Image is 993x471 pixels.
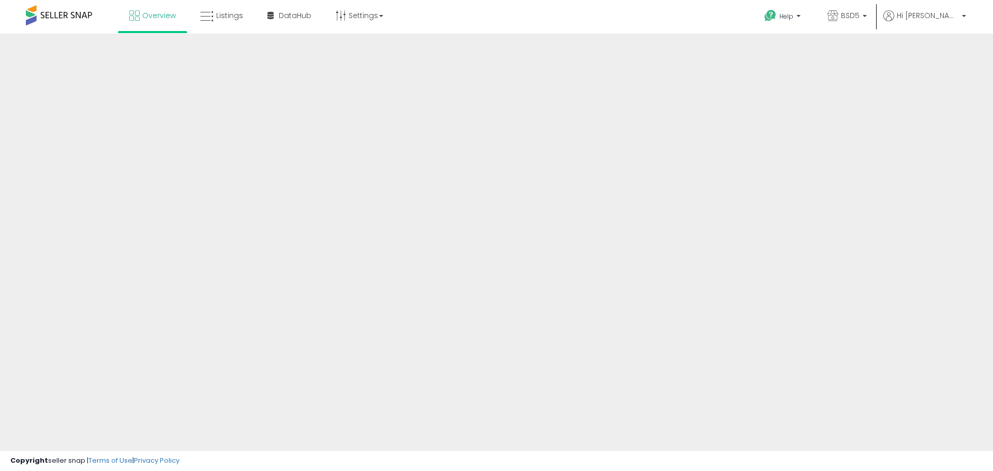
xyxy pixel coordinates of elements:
[88,455,132,465] a: Terms of Use
[134,455,179,465] a: Privacy Policy
[279,10,311,21] span: DataHub
[897,10,959,21] span: Hi [PERSON_NAME]
[841,10,860,21] span: BSD5
[779,12,793,21] span: Help
[10,455,48,465] strong: Copyright
[10,456,179,466] div: seller snap | |
[756,2,811,34] a: Help
[764,9,777,22] i: Get Help
[142,10,176,21] span: Overview
[216,10,243,21] span: Listings
[883,10,966,34] a: Hi [PERSON_NAME]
